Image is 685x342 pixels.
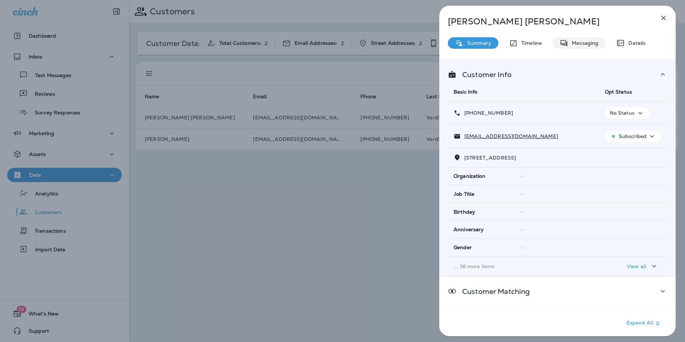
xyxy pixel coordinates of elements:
[519,191,524,197] span: --
[454,244,472,251] span: Gender
[619,133,646,139] p: Subscribed
[625,40,646,46] p: Details
[610,110,634,116] p: No Status
[454,173,485,179] span: Organization
[605,107,650,119] button: No Status
[448,16,643,27] p: [PERSON_NAME] [PERSON_NAME]
[461,133,558,139] p: [EMAIL_ADDRESS][DOMAIN_NAME]
[568,40,598,46] p: Messaging
[464,155,516,161] span: [STREET_ADDRESS]
[461,110,513,116] p: [PHONE_NUMBER]
[519,227,524,233] span: --
[454,89,477,95] span: Basic Info
[627,263,646,269] p: View all
[605,89,632,95] span: Opt Status
[464,40,491,46] p: Summary
[624,317,665,330] button: Expand All
[454,191,474,197] span: Job Title
[519,209,524,215] span: --
[456,289,530,294] p: Customer Matching
[518,40,542,46] p: Timeline
[605,130,661,142] button: Subscribed
[456,72,512,77] p: Customer Info
[454,263,593,269] p: ... 38 more items
[627,319,662,328] p: Expand All
[624,260,661,273] button: View all
[519,173,524,179] span: --
[454,227,484,233] span: Anniversary
[454,209,475,215] span: Birthday
[519,244,524,251] span: --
